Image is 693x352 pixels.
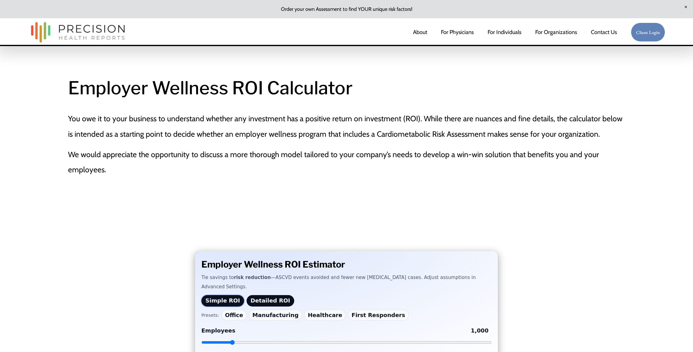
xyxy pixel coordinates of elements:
p: Tie savings to —ASCVD events avoided and fewer new [MEDICAL_DATA] cases. Adjust assumptions in Ad... [201,273,492,292]
button: Office [222,310,247,320]
span: Presets: [201,310,219,321]
strong: risk reduction [234,275,271,280]
h2: Employer Wellness ROI Estimator [201,257,492,271]
button: Detailed ROI [247,295,294,306]
button: First Responders [348,310,408,320]
p: You owe it to your business to understand whether any investment has a positive return on investm... [68,111,625,142]
button: Simple ROI [201,295,244,306]
button: Healthcare [304,310,346,320]
button: Manufacturing [249,310,302,320]
a: For Individuals [488,26,521,38]
a: Contact Us [591,26,617,38]
p: We would appreciate the opportunity to discuss a more thorough model tailored to your company’s n... [68,147,625,178]
a: Client Login [631,23,665,42]
a: About [413,26,427,38]
h1: Employer Wellness ROI Calculator [68,75,625,101]
a: folder dropdown [535,26,577,38]
a: For Physicians [441,26,474,38]
div: Calculator Mode [201,295,492,306]
output: Employees [468,324,492,337]
span: For Organizations [535,27,577,38]
span: Employees [201,325,235,336]
div: Cohort presets [201,310,492,321]
img: Precision Health Reports [28,19,128,45]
